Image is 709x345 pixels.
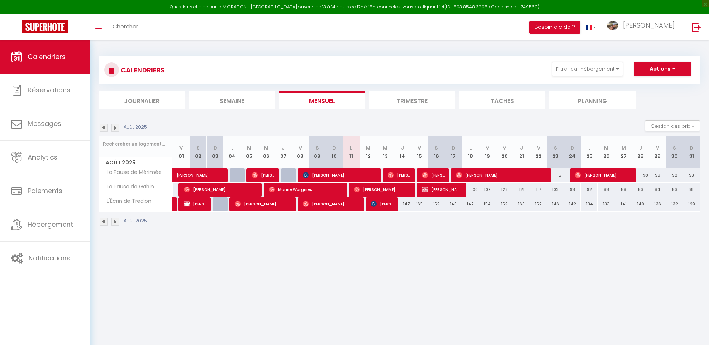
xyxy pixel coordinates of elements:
[124,124,147,131] p: Août 2025
[103,137,168,151] input: Rechercher un logement...
[479,197,496,211] div: 154
[394,197,411,211] div: 147
[634,62,691,76] button: Actions
[428,136,445,168] th: 16
[649,183,666,197] div: 84
[196,144,200,151] abbr: S
[99,157,172,168] span: Août 2025
[418,144,421,151] abbr: V
[282,144,285,151] abbr: J
[428,197,445,211] div: 159
[401,144,404,151] abbr: J
[241,136,258,168] th: 05
[28,52,66,61] span: Calendriers
[190,136,207,168] th: 02
[513,183,530,197] div: 121
[369,91,455,109] li: Trimestre
[666,197,683,211] div: 132
[666,136,683,168] th: 30
[649,136,666,168] th: 29
[247,144,251,151] abbr: M
[513,136,530,168] th: 21
[235,197,291,211] span: [PERSON_NAME]
[309,136,326,168] th: 09
[366,144,370,151] abbr: M
[649,197,666,211] div: 136
[332,144,336,151] abbr: D
[547,168,564,182] div: 151
[269,182,342,197] span: Marine Wargnies
[360,136,377,168] th: 12
[632,168,649,182] div: 98
[547,183,564,197] div: 102
[292,136,309,168] th: 08
[615,197,632,211] div: 141
[602,14,684,40] a: ... [PERSON_NAME]
[252,168,274,182] span: [PERSON_NAME]
[388,168,410,182] span: [PERSON_NAME]
[275,136,292,168] th: 07
[496,197,513,211] div: 159
[371,197,393,211] span: [PERSON_NAME]
[354,182,410,197] span: [PERSON_NAME]
[177,164,227,178] span: [PERSON_NAME]
[231,144,233,151] abbr: L
[598,183,615,197] div: 88
[575,168,631,182] span: [PERSON_NAME]
[530,136,547,168] th: 22
[213,144,217,151] abbr: D
[683,136,700,168] th: 31
[632,183,649,197] div: 83
[100,197,153,205] span: L'Écrin de Trédion
[607,21,618,30] img: ...
[666,183,683,197] div: 83
[445,136,462,168] th: 17
[564,136,581,168] th: 24
[343,136,360,168] th: 11
[303,168,376,182] span: [PERSON_NAME]
[414,4,444,10] a: en cliquant ici
[554,144,557,151] abbr: S
[632,197,649,211] div: 140
[124,218,147,225] p: Août 2025
[581,197,598,211] div: 134
[184,182,257,197] span: [PERSON_NAME]
[649,168,666,182] div: 99
[258,136,275,168] th: 06
[479,183,496,197] div: 109
[632,136,649,168] th: 28
[179,144,183,151] abbr: V
[462,183,479,197] div: 100
[411,136,428,168] th: 15
[673,144,676,151] abbr: S
[326,136,343,168] th: 10
[530,183,547,197] div: 117
[571,144,574,151] abbr: D
[621,144,626,151] abbr: M
[683,168,700,182] div: 93
[588,144,590,151] abbr: L
[496,136,513,168] th: 20
[173,136,190,168] th: 01
[184,197,206,211] span: [PERSON_NAME]
[316,144,319,151] abbr: S
[683,197,700,211] div: 129
[581,136,598,168] th: 25
[435,144,438,151] abbr: S
[100,183,156,191] span: La Pause de Gabin
[411,197,428,211] div: 165
[383,144,387,151] abbr: M
[28,253,70,263] span: Notifications
[207,136,224,168] th: 03
[604,144,609,151] abbr: M
[350,144,352,151] abbr: L
[547,197,564,211] div: 146
[462,136,479,168] th: 18
[598,197,615,211] div: 133
[113,23,138,30] span: Chercher
[264,144,268,151] abbr: M
[513,197,530,211] div: 163
[452,144,455,151] abbr: D
[530,197,547,211] div: 152
[469,144,472,151] abbr: L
